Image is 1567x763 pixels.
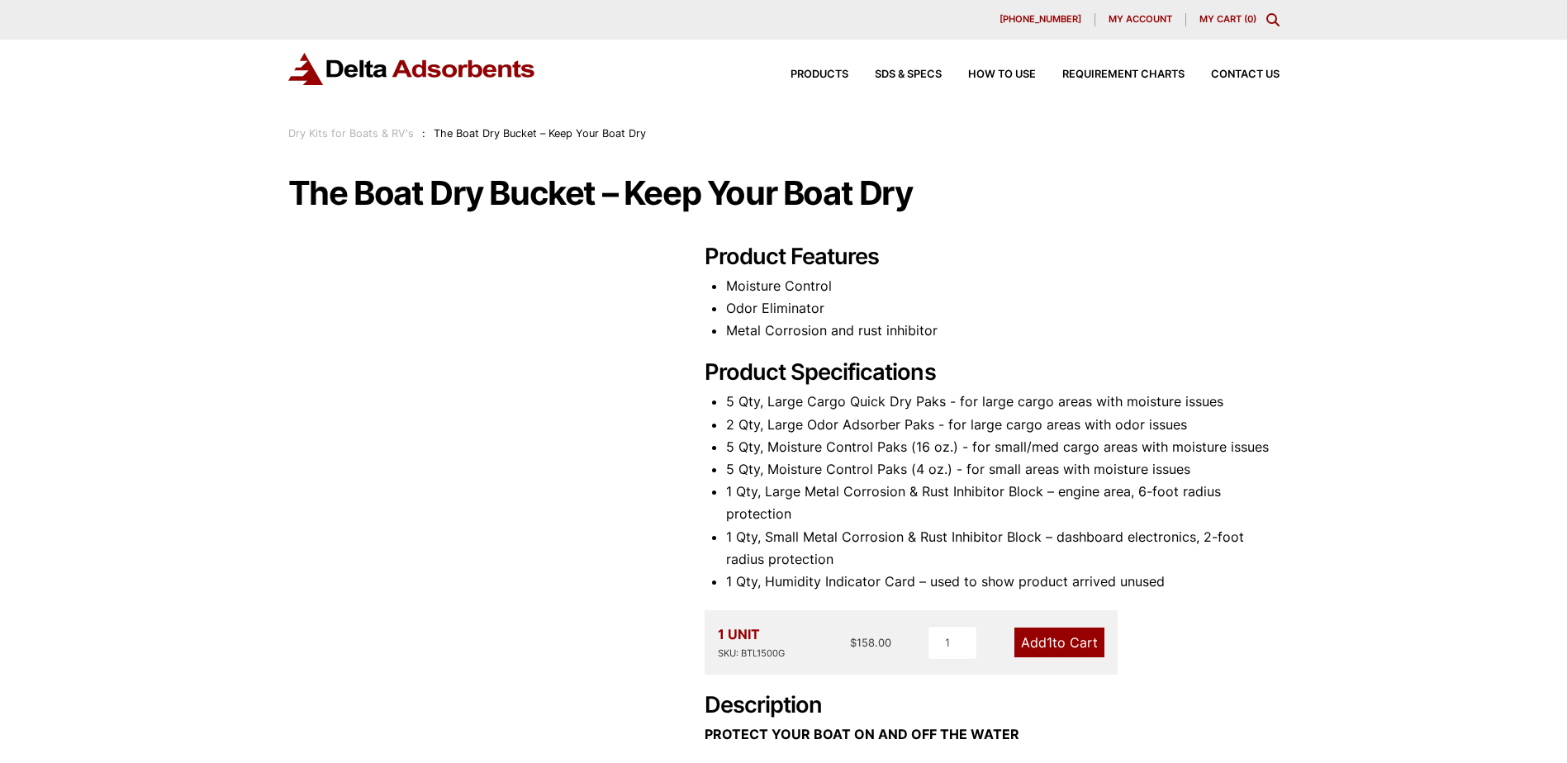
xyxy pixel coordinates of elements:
[1095,13,1186,26] a: My account
[422,127,425,140] span: :
[726,481,1280,525] li: 1 Qty, Large Metal Corrosion & Rust Inhibitor Block – engine area, 6-foot radius protection
[1211,69,1280,80] span: Contact Us
[705,244,1280,271] h2: Product Features
[1199,13,1256,25] a: My Cart (0)
[718,646,785,661] div: SKU: BTL1500G
[1109,15,1172,24] span: My account
[1047,634,1052,651] span: 1
[848,69,942,80] a: SDS & SPECS
[850,636,891,649] bdi: 158.00
[1185,69,1280,80] a: Contact Us
[705,359,1280,386] h2: Product Specifications
[942,69,1036,80] a: How to Use
[791,69,848,80] span: Products
[1014,628,1104,657] a: Add1to Cart
[726,297,1280,320] li: Odor Eliminator
[1000,15,1081,24] span: [PHONE_NUMBER]
[1247,13,1253,25] span: 0
[726,320,1280,342] li: Metal Corrosion and rust inhibitor
[288,53,536,85] img: Delta Adsorbents
[718,623,785,661] div: 1 UNIT
[726,526,1280,571] li: 1 Qty, Small Metal Corrosion & Rust Inhibitor Block – dashboard electronics, 2-foot radius protec...
[764,69,848,80] a: Products
[288,127,414,140] a: Dry Kits for Boats & RV's
[968,69,1036,80] span: How to Use
[726,571,1280,593] li: 1 Qty, Humidity Indicator Card – used to show product arrived unused
[850,636,857,649] span: $
[1062,69,1185,80] span: Requirement Charts
[1036,69,1185,80] a: Requirement Charts
[726,436,1280,458] li: 5 Qty, Moisture Control Paks (16 oz.) - for small/med cargo areas with moisture issues
[986,13,1095,26] a: [PHONE_NUMBER]
[288,176,1280,211] h1: The Boat Dry Bucket – Keep Your Boat Dry
[726,414,1280,436] li: 2 Qty, Large Odor Adsorber Paks - for large cargo areas with odor issues
[726,275,1280,297] li: Moisture Control
[875,69,942,80] span: SDS & SPECS
[726,458,1280,481] li: 5 Qty, Moisture Control Paks (4 oz.) - for small areas with moisture issues
[434,127,646,140] span: The Boat Dry Bucket – Keep Your Boat Dry
[1266,13,1280,26] div: Toggle Modal Content
[726,391,1280,413] li: 5 Qty, Large Cargo Quick Dry Paks - for large cargo areas with moisture issues
[705,726,1019,742] strong: PROTECT YOUR BOAT ON AND OFF THE WATER
[705,692,1280,719] h2: Description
